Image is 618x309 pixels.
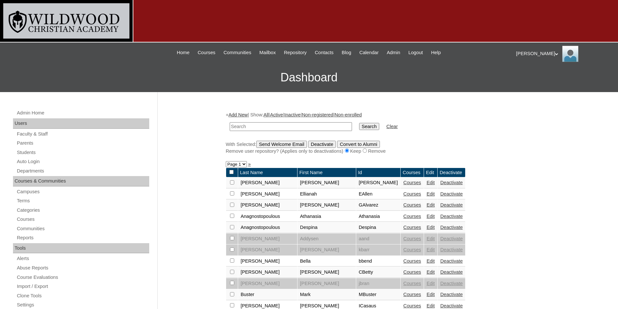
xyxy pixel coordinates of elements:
td: Ellianah [297,189,356,200]
div: With Selected: [226,141,547,155]
td: EAllen [356,189,401,200]
a: Alerts [16,255,149,263]
a: Contacts [311,49,337,56]
a: Non-registered [302,112,333,117]
span: Courses [198,49,215,56]
a: Settings [16,301,149,309]
a: Parents [16,139,149,147]
td: Courses [401,168,424,177]
a: Courses [403,214,421,219]
a: Students [16,149,149,157]
input: Search [359,123,379,130]
h3: Dashboard [3,63,615,92]
a: Courses [403,247,421,252]
a: Edit [427,292,435,297]
span: Home [177,49,189,56]
a: Edit [427,269,435,275]
a: Edit [427,236,435,241]
a: Courses [403,202,421,208]
a: Deactivate [440,303,463,308]
div: Users [13,118,149,129]
a: Auto Login [16,158,149,166]
a: All [263,112,269,117]
a: Repository [281,49,310,56]
a: Logout [405,49,426,56]
a: Non-enrolled [334,112,362,117]
a: Courses [403,236,421,241]
td: Despina [356,222,401,233]
td: Last Name [238,168,297,177]
span: Blog [342,49,351,56]
span: Admin [387,49,400,56]
a: Deactivate [440,214,463,219]
a: Clone Tools [16,292,149,300]
span: Logout [408,49,423,56]
a: Courses [403,180,421,185]
a: Edit [427,225,435,230]
img: Jill Isaac [562,46,578,62]
a: Edit [427,281,435,286]
a: Edit [427,247,435,252]
a: Courses [403,292,421,297]
a: Abuse Reports [16,264,149,272]
td: [PERSON_NAME] [297,177,356,188]
a: Faculty & Staff [16,130,149,138]
a: Deactivate [440,247,463,252]
td: Despina [297,222,356,233]
td: [PERSON_NAME] [238,267,297,278]
a: Deactivate [440,180,463,185]
span: Contacts [315,49,333,56]
a: Calendar [356,49,382,56]
a: Add New [228,112,248,117]
div: Remove user repository? (Applies only to deactivations) Keep Remove [226,148,547,155]
a: Edit [427,202,435,208]
td: [PERSON_NAME] [356,177,401,188]
a: Terms [16,197,149,205]
a: » [248,161,251,167]
img: logo-white.png [3,3,129,39]
a: Home [174,49,193,56]
a: Campuses [16,188,149,196]
td: Deactivate [438,168,465,177]
a: Clear [386,124,398,129]
td: MBuster [356,289,401,300]
td: Bella [297,256,356,267]
td: jbran [356,278,401,289]
td: [PERSON_NAME] [297,244,356,256]
a: Blog [338,49,354,56]
td: [PERSON_NAME] [297,200,356,211]
span: Repository [284,49,307,56]
a: Admin Home [16,109,149,117]
td: [PERSON_NAME] [238,200,297,211]
a: Communities [16,225,149,233]
a: Courses [403,258,421,264]
td: Buster [238,289,297,300]
a: Courses [403,191,421,196]
td: Id [356,168,401,177]
a: Communities [220,49,255,56]
td: [PERSON_NAME] [238,177,297,188]
input: Search [230,122,352,131]
a: Courses [403,303,421,308]
a: Edit [427,191,435,196]
td: Addysen [297,233,356,244]
a: Deactivate [440,269,463,275]
a: Categories [16,206,149,214]
a: Inactive [284,112,301,117]
a: Courses [194,49,219,56]
a: Edit [427,214,435,219]
a: Deactivate [440,191,463,196]
a: Departments [16,167,149,175]
td: First Name [297,168,356,177]
td: [PERSON_NAME] [238,256,297,267]
span: Calendar [359,49,379,56]
span: Help [431,49,441,56]
a: Course Evaluations [16,273,149,281]
div: [PERSON_NAME] [516,46,612,62]
span: Mailbox [260,49,276,56]
a: Deactivate [440,236,463,241]
a: Deactivate [440,258,463,264]
td: Anagnostopoulous [238,211,297,222]
div: + | Show: | | | | [226,112,547,154]
input: Deactivate [308,141,336,148]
